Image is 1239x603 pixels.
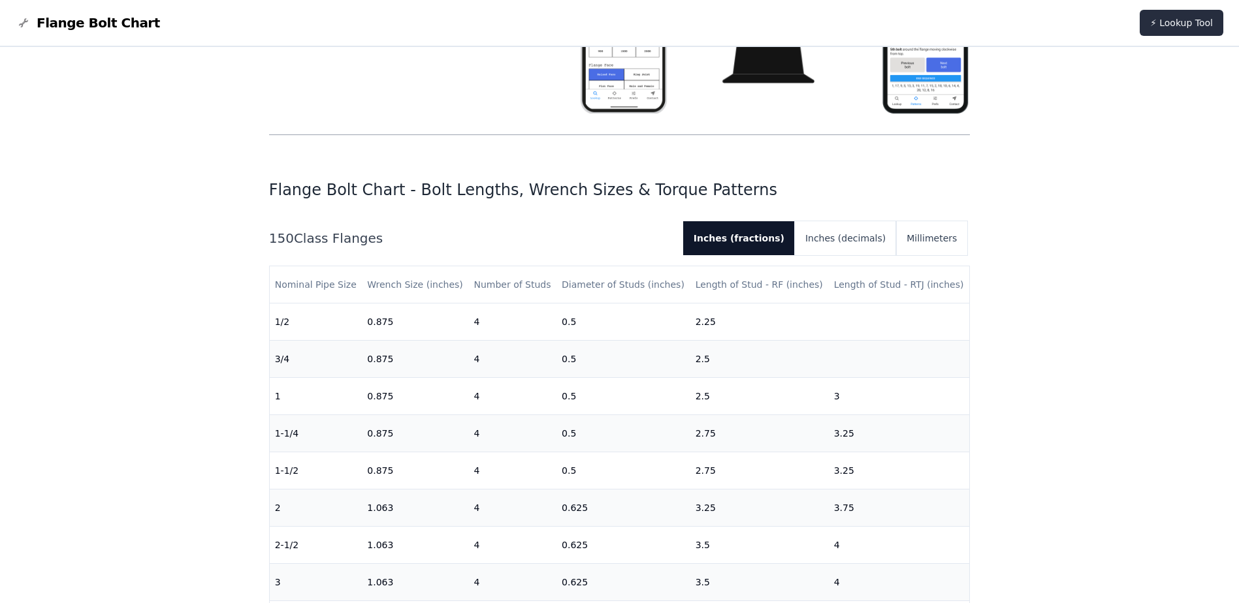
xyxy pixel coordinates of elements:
[690,564,829,601] td: 3.5
[37,14,160,32] span: Flange Bolt Chart
[829,415,970,452] td: 3.25
[556,452,690,489] td: 0.5
[556,266,690,303] th: Diameter of Studs (inches)
[829,378,970,415] td: 3
[690,527,829,564] td: 3.5
[270,527,362,564] td: 2-1/2
[556,303,690,341] td: 0.5
[556,378,690,415] td: 0.5
[556,527,690,564] td: 0.625
[362,564,468,601] td: 1.063
[362,341,468,378] td: 0.875
[270,452,362,489] td: 1-1/2
[690,266,829,303] th: Length of Stud - RF (inches)
[270,564,362,601] td: 3
[683,221,795,255] button: Inches (fractions)
[270,303,362,341] td: 1/2
[690,452,829,489] td: 2.75
[362,378,468,415] td: 0.875
[829,527,970,564] td: 4
[829,266,970,303] th: Length of Stud - RTJ (inches)
[556,564,690,601] td: 0.625
[362,415,468,452] td: 0.875
[362,527,468,564] td: 1.063
[556,489,690,527] td: 0.625
[690,303,829,341] td: 2.25
[468,527,556,564] td: 4
[690,415,829,452] td: 2.75
[690,489,829,527] td: 3.25
[556,341,690,378] td: 0.5
[829,489,970,527] td: 3.75
[269,179,971,200] h1: Flange Bolt Chart - Bolt Lengths, Wrench Sizes & Torque Patterns
[269,229,673,247] h2: 150 Class Flanges
[468,564,556,601] td: 4
[270,415,362,452] td: 1-1/4
[16,15,31,31] img: Flange Bolt Chart Logo
[829,452,970,489] td: 3.25
[362,303,468,341] td: 0.875
[16,14,160,32] a: Flange Bolt Chart LogoFlange Bolt Chart
[362,266,468,303] th: Wrench Size (inches)
[468,266,556,303] th: Number of Studs
[829,564,970,601] td: 4
[270,378,362,415] td: 1
[468,489,556,527] td: 4
[690,378,829,415] td: 2.5
[468,303,556,341] td: 4
[270,266,362,303] th: Nominal Pipe Size
[468,341,556,378] td: 4
[468,378,556,415] td: 4
[896,221,967,255] button: Millimeters
[362,489,468,527] td: 1.063
[556,415,690,452] td: 0.5
[270,489,362,527] td: 2
[795,221,896,255] button: Inches (decimals)
[362,452,468,489] td: 0.875
[468,415,556,452] td: 4
[270,341,362,378] td: 3/4
[1140,10,1223,36] a: ⚡ Lookup Tool
[690,341,829,378] td: 2.5
[468,452,556,489] td: 4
